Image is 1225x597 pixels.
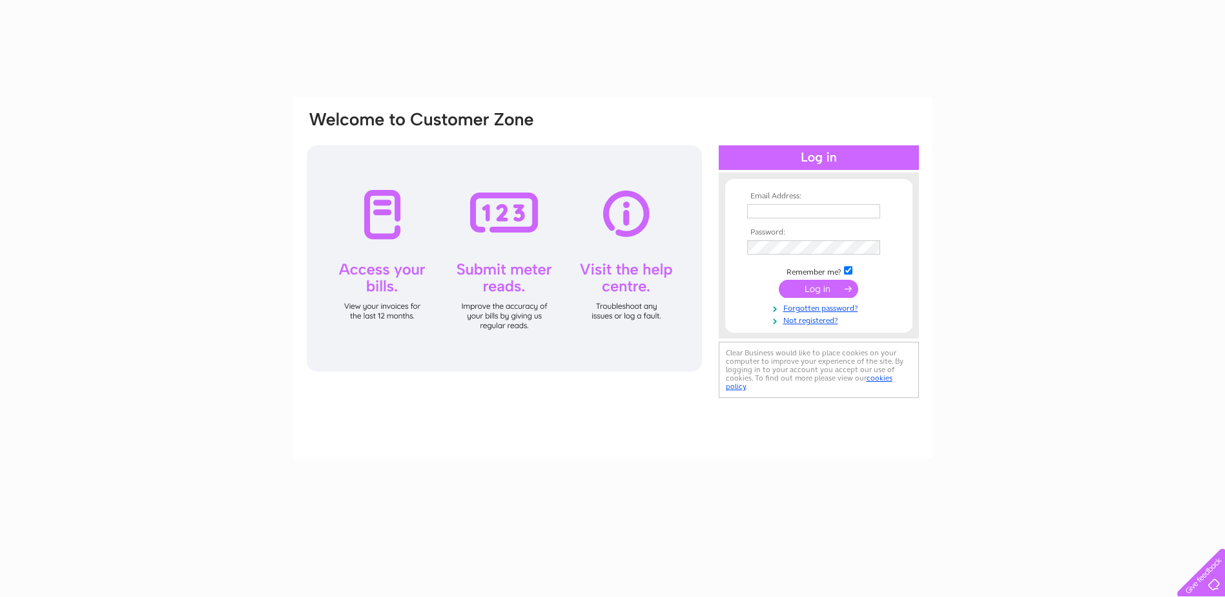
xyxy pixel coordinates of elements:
[744,264,894,277] td: Remember me?
[726,373,892,391] a: cookies policy
[719,342,919,398] div: Clear Business would like to place cookies on your computer to improve your experience of the sit...
[747,301,894,313] a: Forgotten password?
[779,280,858,298] input: Submit
[744,192,894,201] th: Email Address:
[747,313,894,326] a: Not registered?
[744,228,894,237] th: Password:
